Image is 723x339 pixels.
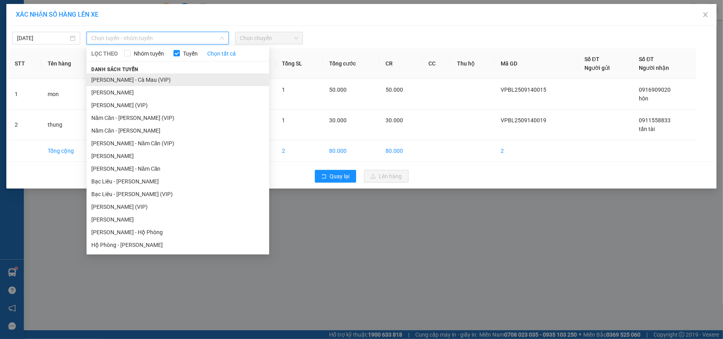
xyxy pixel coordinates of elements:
[639,87,671,93] span: 0916909020
[639,95,649,102] span: hôn
[87,137,269,150] li: [PERSON_NAME] - Năm Căn (VIP)
[315,170,356,183] button: rollbackQuay lại
[240,32,298,44] span: Chọn chuyến
[329,87,347,93] span: 50.000
[501,87,547,93] span: VPBL2509140015
[495,140,578,162] td: 2
[87,73,269,86] li: [PERSON_NAME] - Cà Mau (VIP)
[694,4,717,26] button: Close
[276,48,323,79] th: Tổng SL
[321,173,327,180] span: rollback
[87,112,269,124] li: Năm Căn - [PERSON_NAME] (VIP)
[323,48,379,79] th: Tổng cước
[74,29,332,39] li: Hotline: 02839552959
[282,87,285,93] span: 1
[639,56,654,62] span: Số ĐT
[276,140,323,162] td: 2
[41,140,97,162] td: Tổng cộng
[87,99,269,112] li: [PERSON_NAME] (VIP)
[639,65,669,71] span: Người nhận
[87,66,143,73] span: Danh sách tuyến
[16,11,98,18] span: XÁC NHẬN SỐ HÀNG LÊN XE
[41,79,97,110] td: mon
[386,117,403,123] span: 30.000
[364,170,409,183] button: uploadLên hàng
[87,86,269,99] li: [PERSON_NAME]
[87,239,269,251] li: Hộ Phòng - [PERSON_NAME]
[91,49,118,58] span: LỌC THEO
[10,58,139,71] b: GỬI : VP [PERSON_NAME]
[330,172,350,181] span: Quay lại
[17,34,68,42] input: 14/09/2025
[639,117,671,123] span: 0911558833
[323,140,379,162] td: 80.000
[10,10,50,50] img: logo.jpg
[8,110,41,140] td: 2
[87,150,269,162] li: [PERSON_NAME]
[74,19,332,29] li: 26 Phó Cơ Điều, Phường 12
[87,200,269,213] li: [PERSON_NAME] (VIP)
[220,36,224,40] span: down
[87,213,269,226] li: [PERSON_NAME]
[329,117,347,123] span: 30.000
[8,79,41,110] td: 1
[451,48,494,79] th: Thu hộ
[702,12,709,18] span: close
[41,48,97,79] th: Tên hàng
[87,226,269,239] li: [PERSON_NAME] - Hộ Phòng
[87,175,269,188] li: Bạc Liêu - [PERSON_NAME]
[282,117,285,123] span: 1
[207,49,236,58] a: Chọn tất cả
[584,56,600,62] span: Số ĐT
[87,162,269,175] li: [PERSON_NAME] - Năm Căn
[386,87,403,93] span: 50.000
[91,32,224,44] span: Chọn tuyến - nhóm tuyến
[495,48,578,79] th: Mã GD
[501,117,547,123] span: VPBL2509140019
[639,126,655,132] span: tấn tài
[8,48,41,79] th: STT
[87,124,269,137] li: Năm Căn - [PERSON_NAME]
[379,140,422,162] td: 80.000
[87,188,269,200] li: Bạc Liêu - [PERSON_NAME] (VIP)
[584,65,610,71] span: Người gửi
[131,49,167,58] span: Nhóm tuyến
[422,48,451,79] th: CC
[41,110,97,140] td: thung
[180,49,201,58] span: Tuyến
[379,48,422,79] th: CR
